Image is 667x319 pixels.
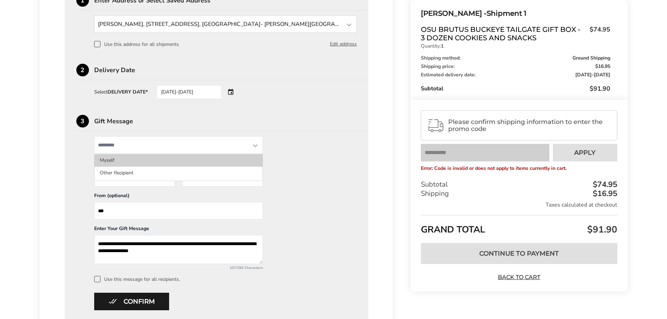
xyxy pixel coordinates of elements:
li: Myself [95,154,263,167]
label: Use this message for all recipients. [94,276,357,282]
div: From (optional) [94,192,263,202]
span: $16.95 [595,64,610,69]
strong: DELIVERY DATE* [107,89,148,95]
span: - [575,72,610,77]
div: Subtotal [421,180,617,189]
span: $74.95 [586,25,610,40]
div: GRAND TOTAL [421,215,617,238]
div: Subtotal [421,84,610,93]
button: Edit address [330,40,357,48]
span: Ground Shipping [572,56,610,61]
span: [DATE] [575,71,592,78]
input: From [94,202,263,220]
div: [DATE]-[DATE] [157,85,222,99]
textarea: Add a message [94,235,263,264]
strong: 1 [441,43,444,49]
div: $16.95 [591,190,617,197]
a: OSU Brutus Buckeye Tailgate Gift Box - 3 Dozen Cookies and Snacks$74.95 [421,25,610,42]
div: Gift Message [94,118,369,124]
input: State [94,15,357,33]
button: Confirm button [94,293,169,310]
div: Shipping price: [421,64,610,69]
p: Quantity: [421,44,610,49]
div: 3 [76,115,89,127]
div: Estimated delivery date: [421,72,610,77]
div: Shipment 1 [421,8,610,19]
span: Apply [574,150,596,156]
button: Continue to Payment [421,243,617,264]
div: Shipping method: [421,56,610,61]
div: Enter Your Gift Message [94,225,263,235]
span: [DATE] [594,71,610,78]
span: Please confirm shipping information to enter the promo code [448,118,611,132]
p: Error: Code is invalid or does not apply to items currently in cart. [421,165,617,172]
span: [PERSON_NAME] - [421,9,487,18]
label: Use this address for all shipments [94,41,179,47]
span: $91.90 [585,223,617,236]
button: Apply [553,144,617,161]
div: Select [94,90,148,95]
input: State [94,136,263,154]
div: 2 [76,64,89,76]
li: Other Recipient [95,167,263,179]
span: OSU Brutus Buckeye Tailgate Gift Box - 3 Dozen Cookies and Snacks [421,25,586,42]
div: Taxes calculated at checkout [421,201,617,209]
div: Delivery Date [94,67,369,73]
div: Shipping [421,189,617,198]
div: 107/250 Characters [94,265,263,270]
a: Back to Cart [494,273,543,281]
span: $91.90 [590,84,610,93]
div: $74.95 [591,181,617,188]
